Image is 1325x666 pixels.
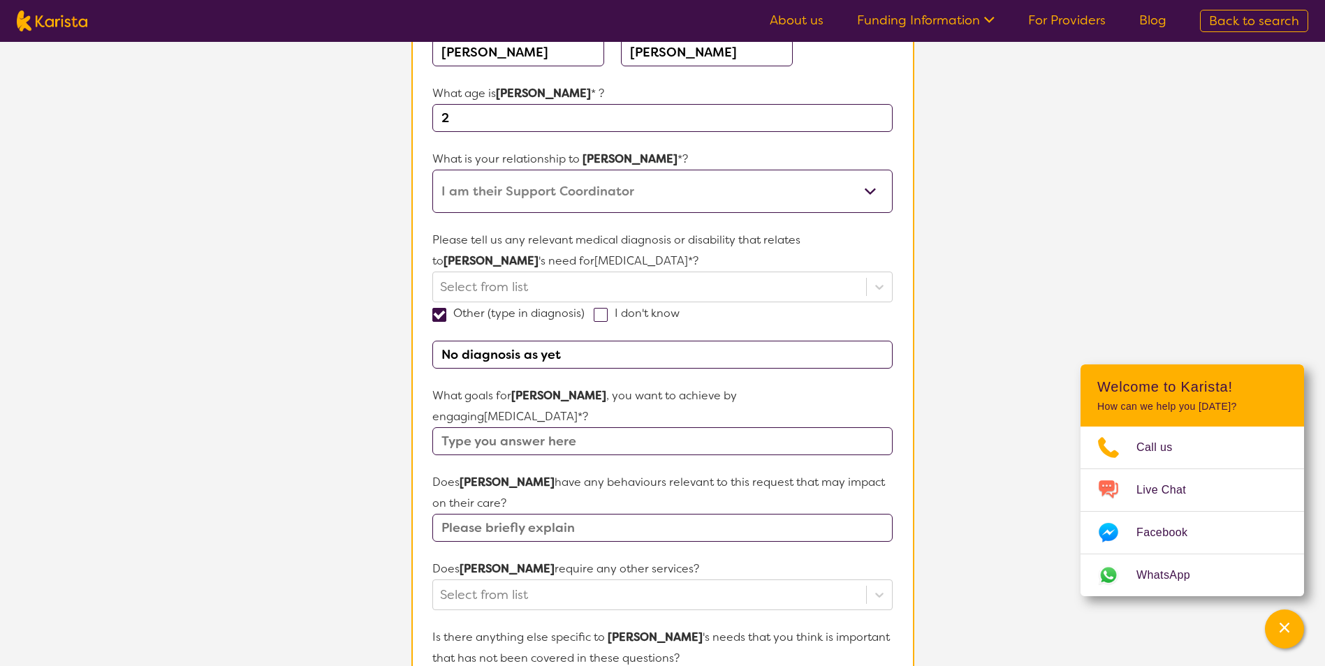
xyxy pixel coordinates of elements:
[1136,437,1189,458] span: Call us
[1136,480,1203,501] span: Live Chat
[432,341,892,369] input: Please type diagnosis
[608,630,703,644] strong: [PERSON_NAME]
[496,86,591,101] strong: [PERSON_NAME]
[1136,565,1207,586] span: WhatsApp
[583,151,678,166] strong: [PERSON_NAME]
[432,558,892,579] p: Does require any other services?
[1097,401,1287,413] p: How can we help you [DATE]?
[1200,10,1308,32] a: Back to search
[432,385,892,427] p: What goals for , you want to achieve by engaging [MEDICAL_DATA] *?
[432,306,594,320] label: Other (type in diagnosis)
[432,472,892,514] p: Does have any behaviours relevant to this request that may impact on their care?
[17,10,87,31] img: Karista logo
[857,12,995,29] a: Funding Information
[432,149,892,170] p: What is your relationship to *?
[1139,12,1166,29] a: Blog
[1081,427,1304,596] ul: Choose channel
[594,306,689,320] label: I don't know
[1265,609,1304,649] button: Channel Menu
[1028,12,1106,29] a: For Providers
[460,475,555,489] strong: [PERSON_NAME]
[460,561,555,576] strong: [PERSON_NAME]
[511,388,606,403] strong: [PERSON_NAME]
[432,514,892,542] input: Please briefly explain
[432,83,892,104] p: What age is * ?
[1081,364,1304,596] div: Channel Menu
[432,104,892,132] input: Type here
[432,427,892,455] input: Type you answer here
[770,12,823,29] a: About us
[1209,13,1299,29] span: Back to search
[432,230,892,272] p: Please tell us any relevant medical diagnosis or disability that relates to 's need for [MEDICAL_...
[1136,522,1204,543] span: Facebook
[444,253,539,268] strong: [PERSON_NAME]
[1081,554,1304,596] a: Web link opens in a new tab.
[1097,378,1287,395] h2: Welcome to Karista!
